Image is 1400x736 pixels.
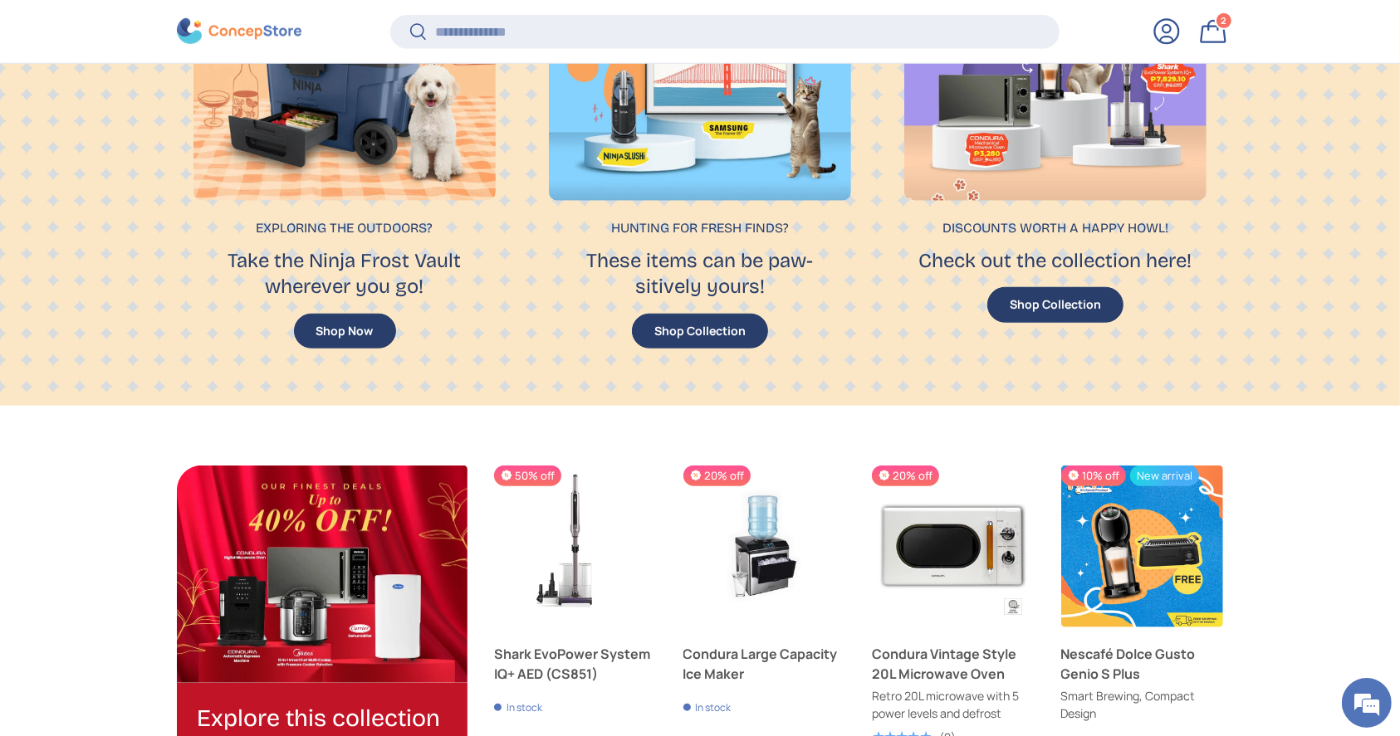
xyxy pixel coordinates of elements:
p: These items can be paw-sitively yours! [554,248,846,300]
button: Shop Collection [987,287,1123,323]
a: Condura Large Capacity Ice Maker [683,465,846,628]
span: New arrival [1130,465,1199,486]
a: Condura Vintage Style 20L Microwave Oven [872,465,1035,628]
a: Nescafé Dolce Gusto Genio S Plus [1061,644,1224,684]
div: Minimize live chat window [272,8,312,48]
span: 10% off [1061,465,1126,486]
a: Condura Vintage Style 20L Microwave Oven [872,644,1035,684]
button: Shop Collection [632,314,768,349]
a: Condura Large Capacity Ice Maker [683,644,846,684]
button: Shop Now [294,314,396,349]
span: 2 [1221,14,1227,27]
span: We're online! [96,209,229,377]
a: Shark EvoPower System IQ+ AED (CS851) [494,465,657,628]
a: Shark EvoPower System IQ+ AED (CS851) [494,644,657,684]
textarea: Type your message and hit 'Enter' [8,453,316,511]
span: 20% off [872,465,939,486]
p: Discounts worth a happy howl! [909,218,1202,238]
span: 20% off [683,465,751,486]
a: Explore this collection before they're gone! [177,465,467,684]
p: Hunting for fresh finds? [554,218,846,238]
a: Nescafé Dolce Gusto Genio S Plus [1061,465,1224,628]
p: Check out the collection here! [909,248,1202,274]
p: Exploring the outdoors? [198,218,491,238]
img: ConcepStore [177,18,301,44]
div: Chat with us now [86,93,279,115]
span: 50% off [494,465,561,486]
p: Take the Ninja Frost Vault wherever you go! [198,248,491,300]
